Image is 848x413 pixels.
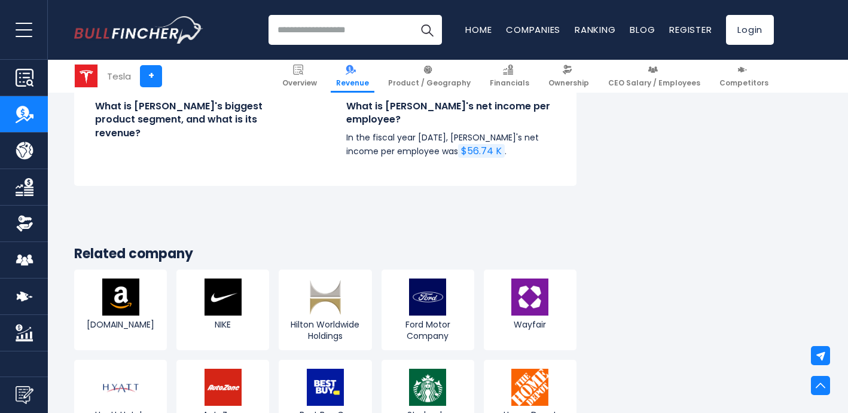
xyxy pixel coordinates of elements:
a: Home [465,23,492,36]
a: Go to homepage [74,16,203,44]
a: Ford Motor Company [382,270,474,350]
img: BBY logo [307,369,344,406]
img: AMZN logo [102,279,139,316]
img: SBUX logo [409,369,446,406]
a: Product / Geography [383,60,476,93]
a: $56.74 K [458,144,505,158]
button: Search [412,15,442,45]
img: HD logo [511,369,548,406]
span: Wayfair [487,319,574,330]
span: Overview [282,78,317,88]
span: Ford Motor Company [385,319,471,341]
img: TSLA logo [75,65,97,87]
h3: Related company [74,246,576,263]
a: + [140,65,162,87]
a: Login [726,15,774,45]
span: Revenue [336,78,369,88]
img: NKE logo [205,279,242,316]
span: Hilton Worldwide Holdings [282,319,368,341]
span: Ownership [548,78,589,88]
a: Revenue [331,60,374,93]
a: Hilton Worldwide Holdings [279,270,371,350]
a: [DOMAIN_NAME] [74,270,167,350]
span: [DOMAIN_NAME] [77,319,164,330]
span: Product / Geography [388,78,471,88]
span: CEO Salary / Employees [608,78,700,88]
img: HLT logo [307,279,344,316]
img: AZO logo [205,369,242,406]
a: NIKE [176,270,269,350]
a: Competitors [714,60,774,93]
img: Ownership [16,215,33,232]
a: Financials [484,60,535,93]
img: F logo [409,279,446,316]
a: Ranking [575,23,615,36]
span: Competitors [719,78,768,88]
h4: What is [PERSON_NAME]'s biggest product segment, and what is its revenue? [95,100,304,140]
a: Register [669,23,712,36]
a: Ownership [543,60,594,93]
img: H logo [102,369,139,406]
span: NIKE [179,319,266,330]
div: Tesla [107,69,131,83]
p: In the fiscal year [DATE], [PERSON_NAME]'s net income per employee was . [346,131,556,158]
a: Blog [630,23,655,36]
img: W logo [511,279,548,316]
a: Overview [277,60,322,93]
img: Bullfincher logo [74,16,203,44]
a: Companies [506,23,560,36]
a: CEO Salary / Employees [603,60,706,93]
span: Financials [490,78,529,88]
a: Wayfair [484,270,576,350]
h4: What is [PERSON_NAME]'s net income per employee? [346,100,556,127]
